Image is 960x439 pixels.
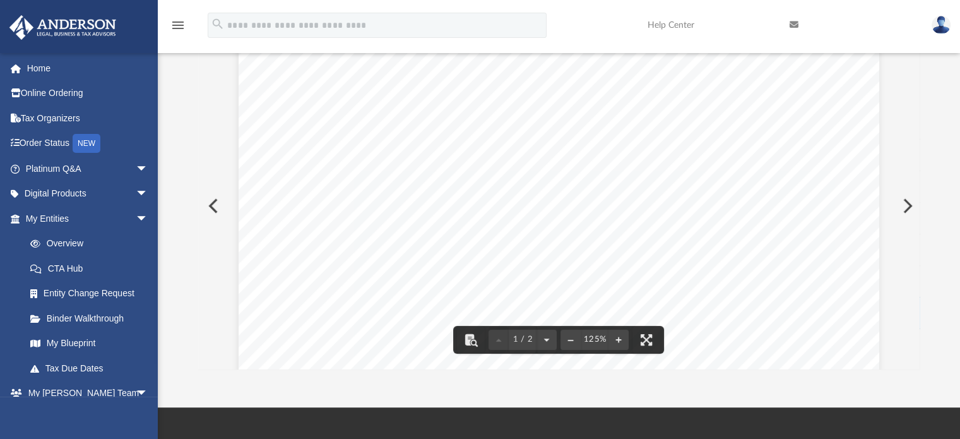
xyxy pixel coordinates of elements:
a: Digital Productsarrow_drop_down [9,181,167,207]
a: Binder Walkthrough [18,306,167,331]
a: Online Ordering [9,81,167,106]
button: Enter fullscreen [632,326,660,354]
a: Order StatusNEW [9,131,167,157]
a: My [PERSON_NAME] Teamarrow_drop_down [9,381,161,406]
div: Preview [198,10,920,370]
button: Zoom in [608,326,629,354]
img: Anderson Advisors Platinum Portal [6,15,120,40]
button: Next page [536,326,557,354]
span: arrow_drop_down [136,181,161,207]
a: Tax Organizers [9,105,167,131]
button: 1 / 2 [509,326,536,354]
span: 1 / 2 [509,335,536,344]
span: arrow_drop_down [136,156,161,182]
div: File preview [198,43,920,369]
button: Zoom out [560,326,581,354]
i: menu [170,18,186,33]
span: arrow_drop_down [136,381,161,407]
i: search [211,17,225,31]
button: Toggle findbar [457,326,485,354]
a: menu [170,24,186,33]
div: Document Viewer [198,43,920,369]
img: User Pic [932,16,951,34]
a: My Entitiesarrow_drop_down [9,206,167,231]
a: My Blueprint [18,331,161,356]
div: NEW [73,134,100,153]
button: Next File [892,188,920,224]
a: Tax Due Dates [18,356,167,381]
a: Home [9,56,167,81]
a: CTA Hub [18,256,167,281]
a: Overview [18,231,167,256]
span: arrow_drop_down [136,206,161,232]
div: Current zoom level [581,335,608,344]
button: Previous File [198,188,226,224]
a: Entity Change Request [18,281,167,306]
a: Platinum Q&Aarrow_drop_down [9,156,167,181]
